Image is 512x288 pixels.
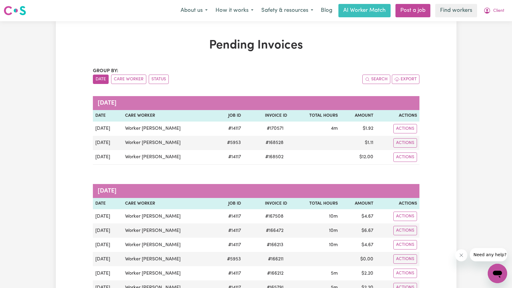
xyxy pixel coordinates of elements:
[329,214,338,219] span: 10 minutes
[329,243,338,247] span: 10 minutes
[340,266,376,280] td: $ 2.20
[488,264,507,283] iframe: Button to launch messaging window
[340,136,376,150] td: $ 1.11
[123,223,215,238] td: Worker [PERSON_NAME]
[392,75,419,84] button: Export
[262,227,287,234] span: # 166472
[393,124,417,133] button: Actions
[264,256,287,263] span: # 166211
[93,96,419,110] caption: [DATE]
[123,150,215,165] td: Worker [PERSON_NAME]
[93,150,123,165] td: [DATE]
[393,138,417,148] button: Actions
[393,152,417,162] button: Actions
[215,110,243,122] th: Job ID
[331,126,338,131] span: 4 minutes
[93,110,123,122] th: Date
[93,136,123,150] td: [DATE]
[340,252,376,266] td: $ 0.00
[4,4,26,18] a: Careseekers logo
[215,150,243,165] td: # 14117
[93,238,123,252] td: [DATE]
[123,122,215,136] td: Worker [PERSON_NAME]
[123,136,215,150] td: Worker [PERSON_NAME]
[215,209,243,223] td: # 14117
[177,4,212,17] button: About us
[340,198,376,209] th: Amount
[340,223,376,238] td: $ 6.67
[393,254,417,264] button: Actions
[215,266,243,280] td: # 14117
[393,240,417,249] button: Actions
[395,4,430,17] a: Post a job
[4,5,26,16] img: Careseekers logo
[93,252,123,266] td: [DATE]
[123,209,215,223] td: Worker [PERSON_NAME]
[290,198,340,209] th: Total Hours
[93,69,118,73] span: Group by:
[340,110,376,122] th: Amount
[329,228,338,233] span: 10 minutes
[393,212,417,221] button: Actions
[340,209,376,223] td: $ 4.67
[215,198,243,209] th: Job ID
[263,241,287,249] span: # 166213
[93,184,419,198] caption: [DATE]
[215,122,243,136] td: # 14117
[340,122,376,136] td: $ 1.92
[362,75,390,84] button: Search
[212,4,257,17] button: How it works
[263,270,287,277] span: # 166212
[215,238,243,252] td: # 14117
[93,223,123,238] td: [DATE]
[93,75,109,84] button: sort invoices by date
[376,198,419,209] th: Actions
[455,249,467,261] iframe: Close message
[340,150,376,165] td: $ 12.00
[493,8,504,14] span: Client
[393,226,417,235] button: Actions
[262,139,287,146] span: # 168528
[123,238,215,252] td: Worker [PERSON_NAME]
[123,198,215,209] th: Care Worker
[393,269,417,278] button: Actions
[93,266,123,280] td: [DATE]
[317,4,336,17] a: Blog
[331,271,338,276] span: 5 minutes
[340,238,376,252] td: $ 4.67
[262,153,287,161] span: # 168502
[123,110,215,122] th: Care Worker
[93,209,123,223] td: [DATE]
[215,223,243,238] td: # 14117
[93,122,123,136] td: [DATE]
[243,110,290,122] th: Invoice ID
[123,252,215,266] td: Worker [PERSON_NAME]
[243,198,290,209] th: Invoice ID
[93,198,123,209] th: Date
[215,252,243,266] td: # 5953
[262,213,287,220] span: # 167508
[215,136,243,150] td: # 5953
[111,75,146,84] button: sort invoices by care worker
[263,125,287,132] span: # 170571
[480,4,508,17] button: My Account
[257,4,317,17] button: Safety & resources
[338,4,391,17] a: AI Worker Match
[376,110,419,122] th: Actions
[435,4,477,17] a: Find workers
[149,75,169,84] button: sort invoices by paid status
[123,266,215,280] td: Worker [PERSON_NAME]
[93,38,419,53] h1: Pending Invoices
[470,248,507,261] iframe: Message from company
[290,110,340,122] th: Total Hours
